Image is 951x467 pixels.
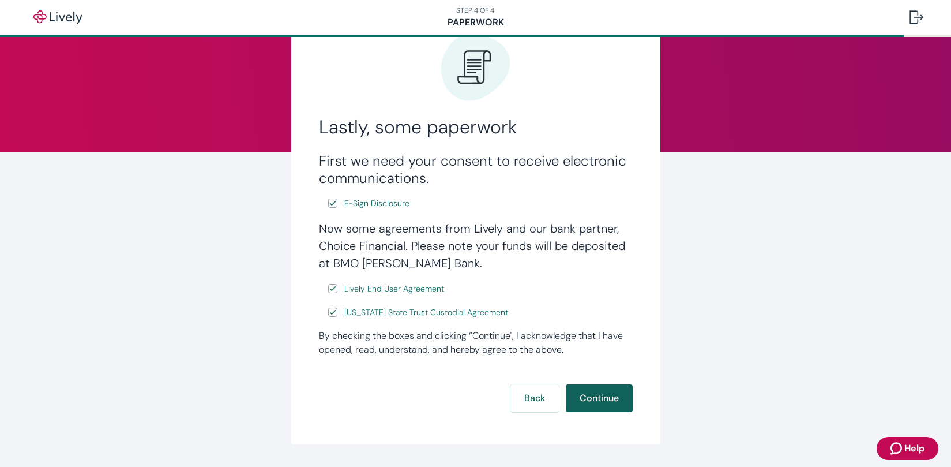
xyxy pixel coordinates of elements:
h3: First we need your consent to receive electronic communications. [319,152,633,187]
span: [US_STATE] State Trust Custodial Agreement [344,307,508,319]
div: By checking the boxes and clicking “Continue", I acknowledge that I have opened, read, understand... [319,329,633,357]
h2: Lastly, some paperwork [319,115,633,139]
h4: Now some agreements from Lively and our bank partner, Choice Financial. Please note your funds wi... [319,220,633,272]
button: Zendesk support iconHelp [877,437,938,460]
svg: Zendesk support icon [890,442,904,455]
img: Lively [25,10,90,24]
span: Lively End User Agreement [344,283,444,295]
a: e-sign disclosure document [342,305,510,320]
span: Help [904,442,924,455]
button: Continue [566,384,633,412]
a: e-sign disclosure document [342,196,412,211]
button: Log out [900,3,933,31]
a: e-sign disclosure document [342,282,446,296]
button: Back [510,384,559,412]
span: E-Sign Disclosure [344,197,409,210]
